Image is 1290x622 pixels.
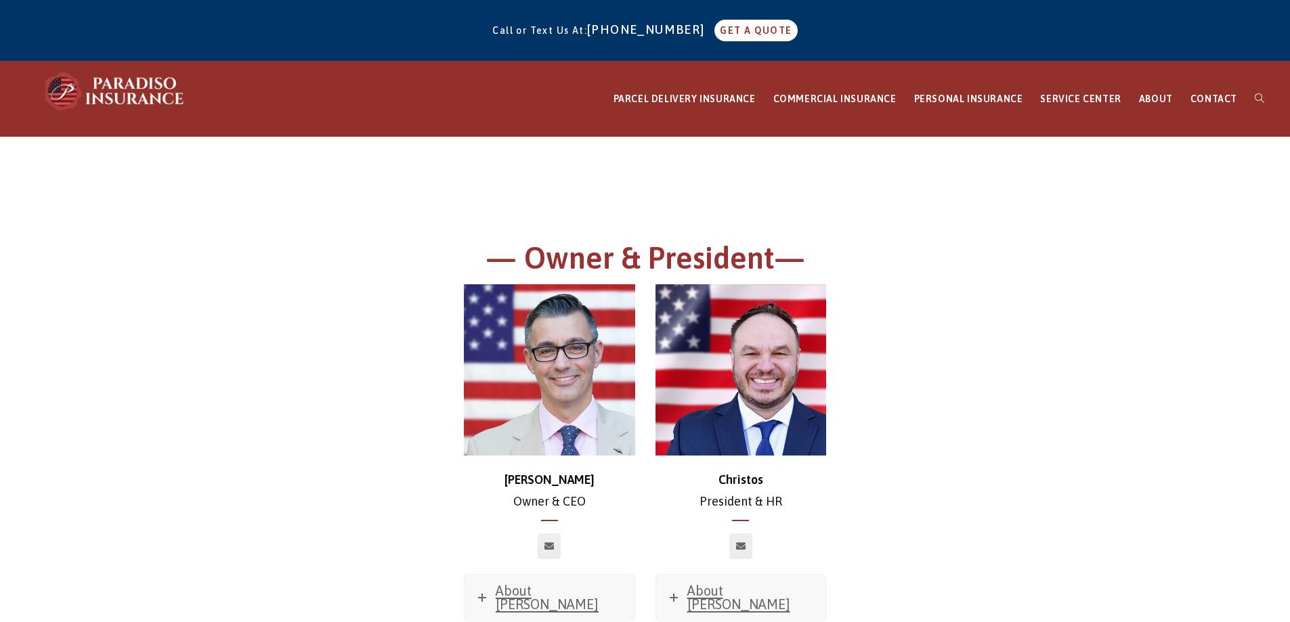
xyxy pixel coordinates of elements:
a: CONTACT [1182,62,1246,137]
strong: [PERSON_NAME] [504,472,595,487]
a: About [PERSON_NAME] [656,575,826,621]
img: Paradiso Insurance [41,71,190,112]
a: [PHONE_NUMBER] [587,22,712,37]
p: President & HR [655,469,827,513]
img: chris-500x500 (1) [464,284,635,456]
a: ABOUT [1130,62,1182,137]
a: PERSONAL INSURANCE [905,62,1032,137]
a: SERVICE CENTER [1031,62,1130,137]
a: PARCEL DELIVERY INSURANCE [605,62,765,137]
span: PERSONAL INSURANCE [914,93,1023,104]
h1: — Owner & President— [273,238,1018,285]
img: Christos_500x500 [655,284,827,456]
span: Call or Text Us At: [492,25,587,36]
span: COMMERCIAL INSURANCE [773,93,897,104]
p: Owner & CEO [464,469,635,513]
strong: Christos [718,472,763,487]
a: About [PERSON_NAME] [465,575,635,621]
span: ABOUT [1139,93,1173,104]
a: COMMERCIAL INSURANCE [765,62,905,137]
a: GET A QUOTE [714,20,797,41]
span: About [PERSON_NAME] [496,583,599,612]
span: CONTACT [1190,93,1237,104]
span: PARCEL DELIVERY INSURANCE [614,93,756,104]
span: SERVICE CENTER [1040,93,1121,104]
span: About [PERSON_NAME] [687,583,790,612]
